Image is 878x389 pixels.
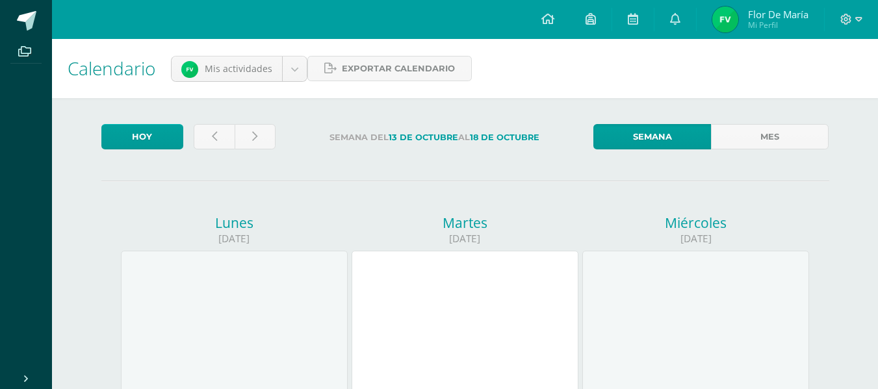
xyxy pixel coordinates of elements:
img: dfa1f0a34553318f0ab35a9e2a06de4e.png [712,6,738,32]
div: [DATE] [352,232,578,245]
span: Mis actividades [205,62,272,75]
img: a3302b5155a1e01d524617228b946cf0.png [181,61,198,78]
div: Martes [352,214,578,232]
div: Lunes [121,214,348,232]
div: [DATE] [121,232,348,245]
strong: 18 de Octubre [470,132,539,142]
span: Mi Perfil [748,19,808,31]
a: Semana [593,124,711,149]
strong: 13 de Octubre [389,132,458,142]
a: Hoy [101,124,183,149]
div: [DATE] [582,232,809,245]
label: Semana del al [286,124,583,151]
a: Exportar calendario [307,56,472,81]
a: Mes [711,124,829,149]
span: Calendario [68,56,155,81]
span: Flor de María [748,8,808,21]
div: Miércoles [582,214,809,232]
span: Exportar calendario [342,56,455,81]
a: Mis actividades [172,56,307,81]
